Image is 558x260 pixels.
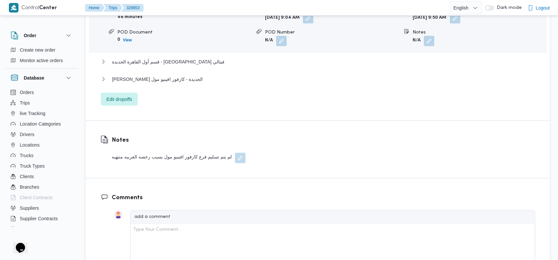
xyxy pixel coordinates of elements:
button: Truck Types [8,161,75,171]
b: View [123,38,132,42]
div: Database [5,87,78,229]
button: Suppliers [8,203,75,213]
span: Branches [20,183,39,191]
span: Dark mode [494,5,522,11]
button: Trips [103,4,123,12]
div: Order [5,45,78,68]
span: قسم أول القاهرة الجديدة - [GEOGRAPHIC_DATA] فيتالي [112,58,224,66]
b: [DATE] 9:50 AM [413,16,447,20]
button: Home [85,4,105,12]
button: Orders [8,87,75,98]
span: Devices [20,225,36,233]
b: Center [40,6,57,11]
button: Trucks [8,150,75,161]
button: Supplier Contracts [8,213,75,224]
div: لم يتم تسليم فرع كارفور افينيو مول بسبب رخصه العربيه منتهيه [112,153,246,163]
button: Drivers [8,129,75,140]
span: Suppliers [20,204,39,212]
button: Clients [8,171,75,182]
button: Order [11,32,73,39]
button: [PERSON_NAME] الجديدة - كارفور افينيو مول [101,75,535,83]
button: Monitor active orders [8,55,75,66]
span: Orders [20,88,34,96]
button: Branches [8,182,75,192]
b: N/A [265,38,273,43]
span: Monitor active orders [20,57,63,64]
button: Logout [525,1,553,14]
button: live Tracking [8,108,75,119]
button: Location Categories [8,119,75,129]
b: [DATE] 9:04 AM [265,16,300,20]
span: Supplier Contracts [20,215,58,223]
span: Create new order [20,46,55,54]
h3: Notes [112,136,246,145]
span: Trucks [20,152,33,159]
button: View [120,36,134,44]
span: Logout [536,4,550,12]
span: Drivers [20,130,34,138]
span: Location Categories [20,120,61,128]
button: Client Contracts [8,192,75,203]
button: Edit dropoffs [101,93,138,106]
span: Trips [20,99,30,107]
button: قسم أول القاهرة الجديدة - [GEOGRAPHIC_DATA] فيتالي [101,58,535,66]
b: 46 minutes [117,15,142,19]
b: 0 [117,37,120,42]
iframe: chat widget [7,234,28,253]
span: Edit dropoffs [106,95,132,103]
button: Trips [8,98,75,108]
h3: Comments [112,193,535,202]
button: Locations [8,140,75,150]
button: 329853 [121,4,144,12]
img: X8yXhbKr1z7QwAAAABJRU5ErkJggg== [9,3,18,12]
div: add a comment [134,214,172,221]
span: live Tracking [20,109,45,117]
button: Database [11,74,73,82]
h3: Order [24,32,36,39]
div: POD Document [117,29,251,36]
button: Devices [8,224,75,234]
div: Notes [413,29,546,36]
span: [PERSON_NAME] الجديدة - كارفور افينيو مول [112,75,203,83]
span: Clients [20,173,34,180]
span: Truck Types [20,162,44,170]
b: N/A [413,38,421,43]
h3: Database [24,74,44,82]
div: Type Your Comment... [133,226,181,233]
span: Client Contracts [20,194,53,201]
div: POD Number [265,29,399,36]
span: Locations [20,141,40,149]
button: Create new order [8,45,75,55]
